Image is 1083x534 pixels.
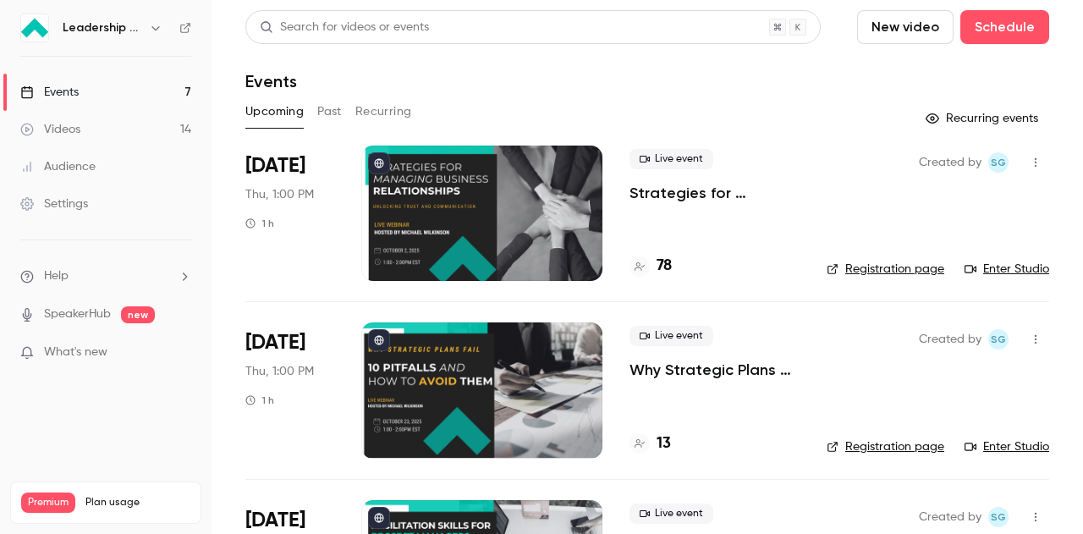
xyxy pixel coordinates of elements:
[988,329,1009,350] span: Shay Gant
[20,195,88,212] div: Settings
[919,507,981,527] span: Created by
[245,217,274,230] div: 1 h
[245,146,334,281] div: Oct 2 Thu, 1:00 PM (America/New York)
[857,10,954,44] button: New video
[121,306,155,323] span: new
[245,152,305,179] span: [DATE]
[629,149,713,169] span: Live event
[44,267,69,285] span: Help
[629,360,800,380] a: Why Strategic Plans Fail—10 Pitfalls and How to Avoid Them
[245,394,274,407] div: 1 h
[629,326,713,346] span: Live event
[657,255,672,278] h4: 78
[171,345,191,361] iframe: Noticeable Trigger
[657,432,671,455] h4: 13
[827,438,944,455] a: Registration page
[991,152,1006,173] span: SG
[965,261,1049,278] a: Enter Studio
[991,329,1006,350] span: SG
[919,152,981,173] span: Created by
[20,121,80,138] div: Videos
[245,507,305,534] span: [DATE]
[245,329,305,356] span: [DATE]
[245,322,334,458] div: Oct 23 Thu, 1:00 PM (America/New York)
[21,493,75,513] span: Premium
[991,507,1006,527] span: SG
[85,496,190,509] span: Plan usage
[44,344,107,361] span: What's new
[317,98,342,125] button: Past
[629,255,672,278] a: 78
[245,71,297,91] h1: Events
[827,261,944,278] a: Registration page
[260,19,429,36] div: Search for videos or events
[629,504,713,524] span: Live event
[988,152,1009,173] span: Shay Gant
[919,329,981,350] span: Created by
[965,438,1049,455] a: Enter Studio
[245,363,314,380] span: Thu, 1:00 PM
[988,507,1009,527] span: Shay Gant
[21,14,48,41] img: Leadership Strategies - 2025 Webinars
[20,267,191,285] li: help-dropdown-opener
[355,98,412,125] button: Recurring
[629,432,671,455] a: 13
[245,98,304,125] button: Upcoming
[629,183,800,203] a: Strategies for Managing Business Relationships—Unlocking Trust and Communication
[245,186,314,203] span: Thu, 1:00 PM
[20,84,79,101] div: Events
[44,306,111,323] a: SpeakerHub
[63,19,142,36] h6: Leadership Strategies - 2025 Webinars
[960,10,1049,44] button: Schedule
[20,158,96,175] div: Audience
[918,105,1049,132] button: Recurring events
